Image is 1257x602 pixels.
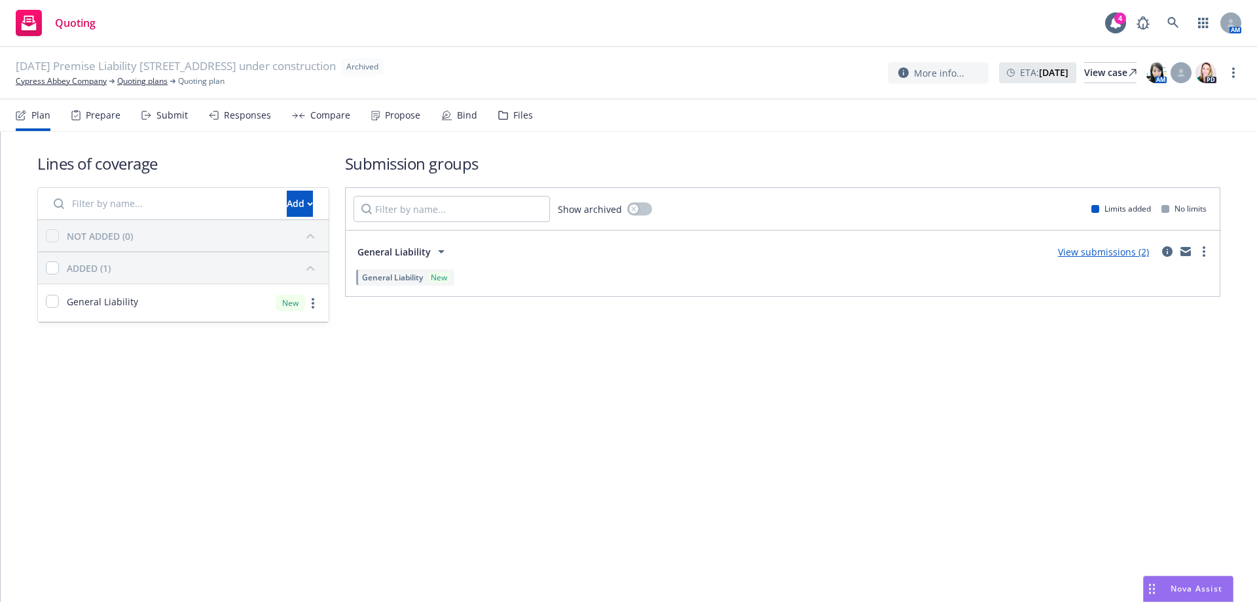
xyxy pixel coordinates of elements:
button: Add [287,191,313,217]
span: More info... [914,66,964,80]
a: View submissions (2) [1058,246,1149,258]
input: Filter by name... [46,191,279,217]
div: 4 [1114,12,1126,24]
div: Limits added [1091,203,1151,214]
div: Prepare [86,110,120,121]
div: ADDED (1) [67,261,111,275]
div: New [428,272,450,283]
strong: [DATE] [1039,66,1068,79]
a: more [1226,65,1241,81]
h1: Lines of coverage [37,153,329,174]
div: Drag to move [1144,576,1160,601]
img: photo [1195,62,1216,83]
a: Quoting [10,5,101,41]
div: NOT ADDED (0) [67,229,133,243]
a: View case [1084,62,1137,83]
span: [DATE] Premise Liability [STREET_ADDRESS] under construction [16,58,336,75]
span: General Liability [357,245,431,259]
a: Report a Bug [1130,10,1156,36]
span: Show archived [558,202,622,216]
div: Files [513,110,533,121]
a: Search [1160,10,1186,36]
a: more [305,295,321,311]
div: Compare [310,110,350,121]
div: Plan [31,110,50,121]
a: Cypress Abbey Company [16,75,107,87]
button: ADDED (1) [67,257,321,278]
button: NOT ADDED (0) [67,225,321,246]
div: New [276,295,305,311]
input: Filter by name... [354,196,550,222]
a: Switch app [1190,10,1216,36]
button: Nova Assist [1143,576,1233,602]
div: Responses [224,110,271,121]
a: Quoting plans [117,75,168,87]
div: Propose [385,110,420,121]
button: General Liability [354,238,453,265]
span: General Liability [67,295,138,309]
div: View case [1084,63,1137,83]
span: Archived [346,61,378,73]
img: photo [1146,62,1167,83]
button: More info... [888,62,989,84]
div: Bind [457,110,477,121]
span: Quoting [55,18,96,28]
span: Quoting plan [178,75,225,87]
span: Nova Assist [1171,583,1222,594]
a: more [1196,244,1212,259]
h1: Submission groups [345,153,1220,174]
span: General Liability [362,272,423,283]
div: No limits [1161,203,1207,214]
div: Add [287,191,313,216]
a: mail [1178,244,1193,259]
span: ETA : [1020,66,1068,79]
div: Submit [156,110,188,121]
a: circleInformation [1159,244,1175,259]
